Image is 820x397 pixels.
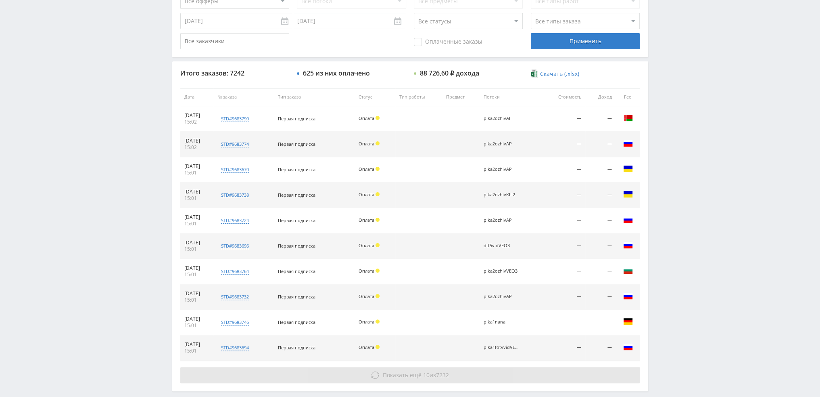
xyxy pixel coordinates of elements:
span: Оплата [359,115,374,121]
div: std#9683774 [221,141,249,147]
span: Холд [376,141,380,145]
div: 15:01 [184,271,210,278]
span: Первая подписка [278,217,315,223]
div: pika2ozhivAP [484,141,520,147]
div: pika2ozhivAP [484,218,520,223]
img: blr.png [623,113,633,123]
div: [DATE] [184,189,210,195]
div: 15:01 [184,297,210,303]
div: std#9683694 [221,344,249,351]
span: Холд [376,192,380,196]
td: — [542,208,585,233]
th: № заказа [213,88,274,106]
div: pika2ozhivKLI2 [484,192,520,197]
img: ukr.png [623,189,633,199]
span: Первая подписка [278,192,315,198]
div: [DATE] [184,163,210,170]
div: 15:01 [184,246,210,252]
span: 7232 [436,371,449,379]
span: Первая подписка [278,116,315,122]
th: Тип заказа [274,88,355,106]
div: 88 726,60 ₽ дохода [420,69,479,77]
img: xlsx [531,69,538,78]
span: Холд [376,116,380,120]
span: Первая подписка [278,319,315,325]
a: Скачать (.xlsx) [531,70,579,78]
div: [DATE] [184,138,210,144]
img: ukr.png [623,164,633,174]
span: Оплата [359,319,374,325]
div: pika1fotvvidVEO3 [484,345,520,350]
img: rus.png [623,215,633,225]
div: Итого заказов: 7242 [180,69,289,77]
div: std#9683738 [221,192,249,198]
div: std#9683746 [221,319,249,326]
span: Первая подписка [278,294,315,300]
th: Стоимость [542,88,585,106]
span: Оплата [359,344,374,350]
input: Все заказчики [180,33,289,49]
td: — [542,106,585,132]
span: Первая подписка [278,141,315,147]
span: Оплата [359,293,374,299]
img: rus.png [623,139,633,148]
td: — [542,284,585,310]
td: — [585,106,616,132]
td: — [585,259,616,284]
div: std#9683696 [221,243,249,249]
div: pika1nana [484,319,520,325]
img: deu.png [623,317,633,326]
div: pika2ozhivVEO3 [484,269,520,274]
span: 10 [423,371,430,379]
div: Применить [531,33,640,49]
td: — [542,157,585,183]
span: Скачать (.xlsx) [540,71,579,77]
th: Дата [180,88,214,106]
img: rus.png [623,291,633,301]
div: std#9683790 [221,116,249,122]
td: — [542,335,585,361]
span: Холд [376,167,380,171]
span: Оплата [359,268,374,274]
th: Предмет [442,88,479,106]
div: 15:02 [184,144,210,151]
td: — [585,335,616,361]
th: Потоки [480,88,542,106]
div: [DATE] [184,239,210,246]
div: std#9683764 [221,268,249,275]
th: Гео [616,88,640,106]
span: Холд [376,345,380,349]
th: Статус [355,88,395,106]
div: std#9683670 [221,166,249,173]
div: pika2ozhivAP [484,167,520,172]
div: dtf5vidVEO3 [484,243,520,248]
span: Холд [376,294,380,298]
span: Оплата [359,166,374,172]
td: — [585,208,616,233]
span: Оплаченные заказы [414,38,482,46]
th: Тип работы [395,88,442,106]
img: bgr.png [623,266,633,275]
div: [DATE] [184,265,210,271]
span: Оплата [359,242,374,248]
th: Доход [585,88,616,106]
span: Первая подписка [278,268,315,274]
div: [DATE] [184,316,210,322]
span: Первая подписка [278,166,315,172]
td: — [585,183,616,208]
span: Оплата [359,141,374,147]
td: — [585,310,616,335]
div: 15:01 [184,221,210,227]
td: — [542,183,585,208]
button: Показать ещё 10из7232 [180,367,640,383]
span: Первая подписка [278,243,315,249]
div: [DATE] [184,112,210,119]
span: Оплата [359,217,374,223]
div: 625 из них оплачено [303,69,370,77]
span: Холд [376,243,380,247]
td: — [542,310,585,335]
div: std#9683724 [221,217,249,224]
div: 15:01 [184,322,210,329]
div: 15:01 [184,348,210,354]
span: из [383,371,449,379]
